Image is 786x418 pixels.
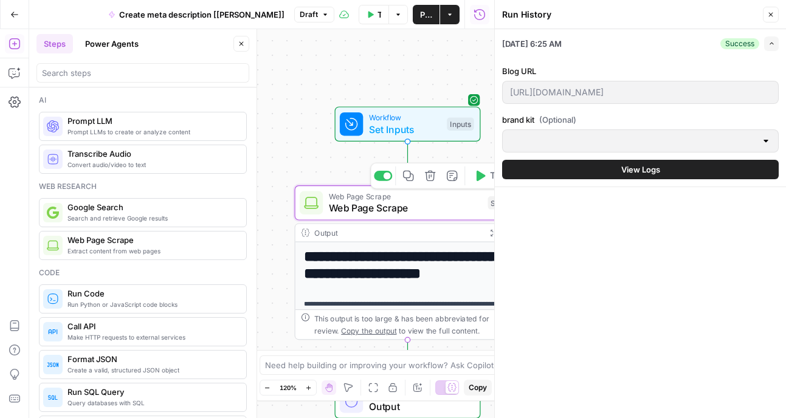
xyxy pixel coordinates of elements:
span: Draft [300,9,318,20]
span: Format JSON [67,353,236,365]
span: Web Page Scrape [329,200,482,215]
button: Test Workflow [359,5,388,24]
span: Web Page Scrape [329,190,482,202]
span: Test Workflow [377,9,381,21]
button: View Logs [502,160,779,179]
label: brand kit [502,114,779,126]
span: Run SQL Query [67,386,236,398]
button: Test [468,166,513,185]
div: Inputs [447,117,474,131]
span: Run Code [67,287,236,300]
span: Create a valid, structured JSON object [67,365,236,375]
div: Success [720,38,759,49]
span: Search and retrieve Google results [67,213,236,223]
button: Power Agents [78,34,146,53]
input: Search steps [42,67,244,79]
div: WorkflowSet InputsInputs [295,106,521,142]
div: Code [39,267,247,278]
span: Call API [67,320,236,332]
span: Copy [469,382,487,393]
div: Output [314,227,481,238]
div: Web research [39,181,247,192]
button: Create meta description [[PERSON_NAME]] [101,5,292,24]
button: Publish [413,5,440,24]
span: Transcribe Audio [67,148,236,160]
span: Extract content from web pages [67,246,236,256]
button: Copy [464,380,492,396]
span: Prompt LLM [67,115,236,127]
div: Step 1 [488,196,514,210]
span: Prompt LLMs to create or analyze content [67,127,236,137]
span: Web Page Scrape [67,234,236,246]
label: Blog URL [502,65,779,77]
span: Set Inputs [369,122,441,137]
span: View Logs [621,163,660,176]
g: Edge from start to step_1 [405,142,410,184]
span: Google Search [67,201,236,213]
span: Make HTTP requests to external services [67,332,236,342]
button: Draft [294,7,334,22]
span: Output [369,399,468,414]
span: Run Python or JavaScript code blocks [67,300,236,309]
div: Ai [39,95,247,106]
span: [DATE] 6:25 AM [502,38,562,50]
span: Publish [420,9,432,21]
span: Copy the output [341,326,396,335]
div: This output is too large & has been abbreviated for review. to view the full content. [314,313,514,336]
button: Steps [36,34,73,53]
span: Workflow [369,112,441,123]
span: Convert audio/video to text [67,160,236,170]
span: Create meta description [[PERSON_NAME]] [119,9,284,21]
span: Query databases with SQL [67,398,236,408]
span: (Optional) [539,114,576,126]
span: 120% [280,383,297,392]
